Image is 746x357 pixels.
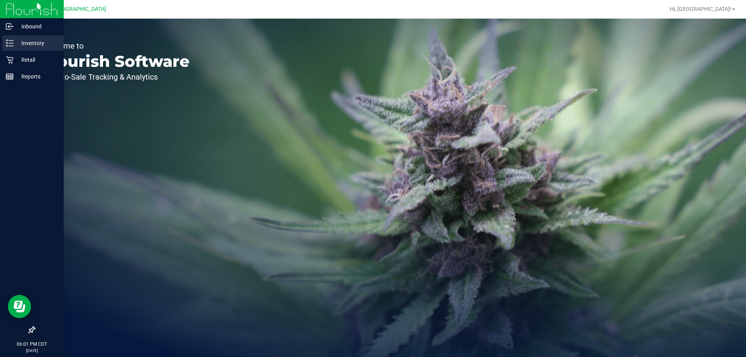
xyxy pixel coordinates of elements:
[6,39,14,47] inline-svg: Inventory
[14,38,60,48] p: Inventory
[14,72,60,81] p: Reports
[42,54,190,69] p: Flourish Software
[42,73,190,81] p: Seed-to-Sale Tracking & Analytics
[670,6,731,12] span: Hi, [GEOGRAPHIC_DATA]!
[6,56,14,64] inline-svg: Retail
[3,348,60,354] p: [DATE]
[6,23,14,30] inline-svg: Inbound
[53,6,106,12] span: [GEOGRAPHIC_DATA]
[42,42,190,50] p: Welcome to
[14,22,60,31] p: Inbound
[14,55,60,64] p: Retail
[6,73,14,80] inline-svg: Reports
[8,295,31,318] iframe: Resource center
[3,341,60,348] p: 06:01 PM CDT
